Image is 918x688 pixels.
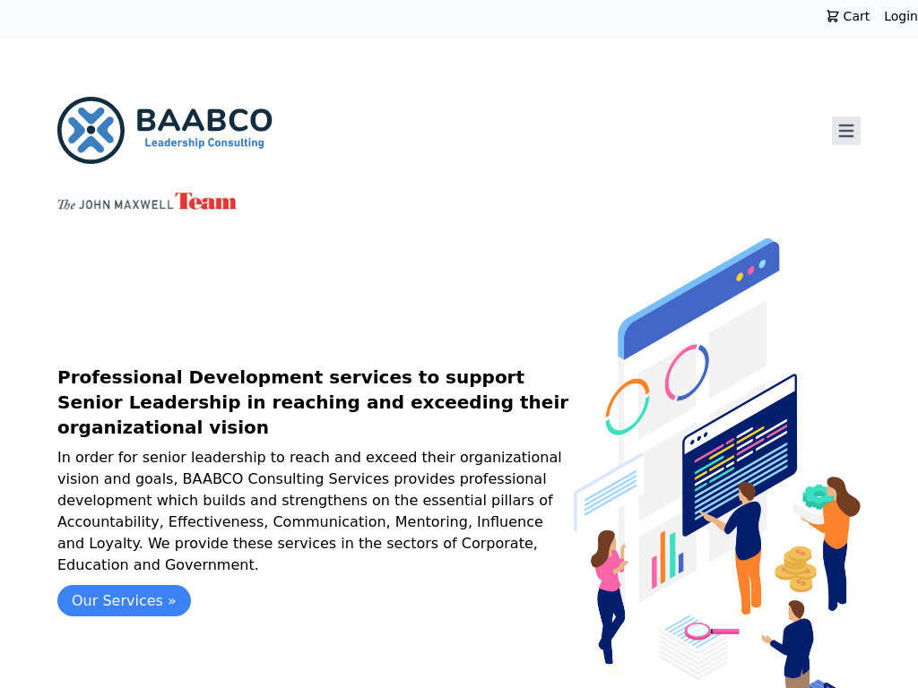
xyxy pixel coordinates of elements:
[57,365,574,440] h1: Professional Development services to support Senior Leadership in reaching and exceeding their or...
[811,7,885,25] a: Cart
[840,7,870,25] span: Cart
[57,193,237,210] img: John Maxwell
[57,447,574,576] p: In order for senior leadership to reach and exceed their organizational vision and goals, BAABCO ...
[57,97,273,164] img: BAABCO Consulting Services
[57,585,191,616] a: Our Services »
[884,7,918,25] a: Login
